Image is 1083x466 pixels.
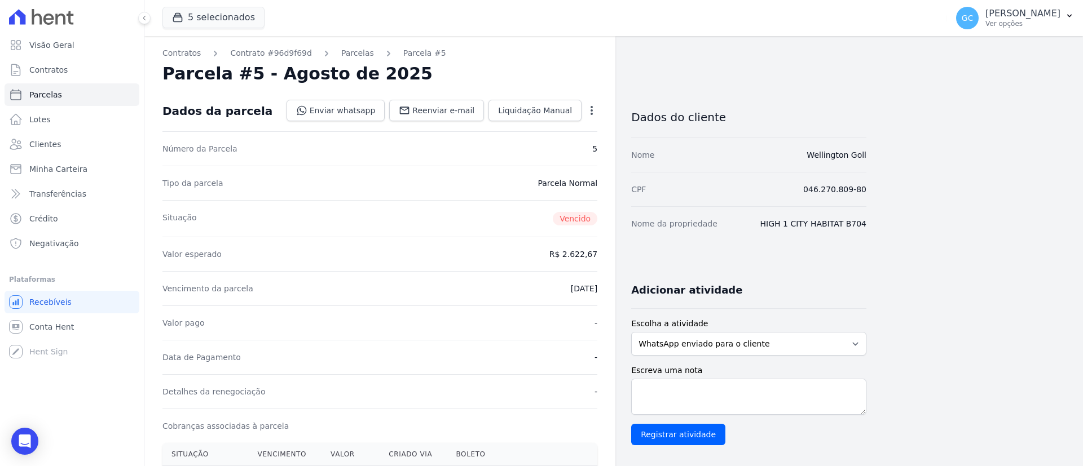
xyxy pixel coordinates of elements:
a: Minha Carteira [5,158,139,180]
a: Clientes [5,133,139,156]
span: GC [962,14,974,22]
h3: Dados do cliente [631,110,866,124]
span: Parcelas [29,89,62,100]
th: Vencimento [249,443,322,466]
span: Liquidação Manual [498,105,572,116]
a: Enviar whatsapp [287,100,385,121]
a: Parcelas [341,47,374,59]
dt: Número da Parcela [162,143,237,154]
dd: R$ 2.622,67 [549,248,597,260]
span: Visão Geral [29,39,74,51]
th: Situação [162,443,249,466]
div: Open Intercom Messenger [11,428,38,455]
dd: - [595,386,597,397]
dt: Situação [162,212,197,225]
dd: HIGH 1 CITY HABITAT B704 [760,218,866,229]
span: Recebíveis [29,296,72,308]
th: Criado via [380,443,447,466]
dt: Valor pago [162,317,205,329]
dt: CPF [631,184,646,195]
span: Lotes [29,114,51,125]
dt: Cobranças associadas à parcela [162,420,289,432]
a: Transferências [5,183,139,205]
div: Dados da parcela [162,104,272,118]
dt: Detalhes da renegociação [162,386,266,397]
th: Boleto [447,443,511,466]
a: Visão Geral [5,34,139,56]
a: Negativação [5,232,139,255]
input: Registrar atividade [631,424,725,445]
label: Escolha a atividade [631,318,866,330]
a: Contratos [162,47,201,59]
a: Crédito [5,207,139,230]
dd: - [595,317,597,329]
dt: Valor esperado [162,248,222,260]
dd: Parcela Normal [538,177,597,189]
nav: Breadcrumb [162,47,597,59]
dd: 5 [592,143,597,154]
a: Contrato #96d9f69d [230,47,312,59]
a: Lotes [5,108,139,131]
dd: 046.270.809-80 [803,184,866,195]
span: Negativação [29,238,79,249]
a: Liquidação Manual [488,100,582,121]
a: Recebíveis [5,291,139,313]
div: Plataformas [9,273,135,286]
h2: Parcela #5 - Agosto de 2025 [162,64,433,84]
label: Escreva uma nota [631,365,866,376]
span: Minha Carteira [29,163,87,175]
button: GC [PERSON_NAME] Ver opções [947,2,1083,34]
a: Parcela #5 [403,47,446,59]
span: Transferências [29,188,86,199]
span: Clientes [29,139,61,150]
span: Reenviar e-mail [412,105,474,116]
button: 5 selecionados [162,7,265,28]
th: Valor [322,443,380,466]
span: Vencido [553,212,597,225]
dt: Tipo da parcela [162,177,223,189]
h3: Adicionar atividade [631,283,742,297]
a: Contratos [5,59,139,81]
dt: Data de Pagamento [162,352,241,363]
p: [PERSON_NAME] [985,8,1060,19]
dt: Nome da propriedade [631,218,717,229]
span: Contratos [29,64,68,76]
a: Parcelas [5,83,139,106]
dt: Vencimento da parcela [162,283,253,294]
dd: [DATE] [571,283,597,294]
span: Crédito [29,213,58,224]
a: Reenviar e-mail [389,100,484,121]
dt: Nome [631,149,654,161]
a: Conta Hent [5,316,139,338]
p: Ver opções [985,19,1060,28]
a: Wellington Goll [807,150,866,159]
span: Conta Hent [29,321,74,332]
dd: - [595,352,597,363]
